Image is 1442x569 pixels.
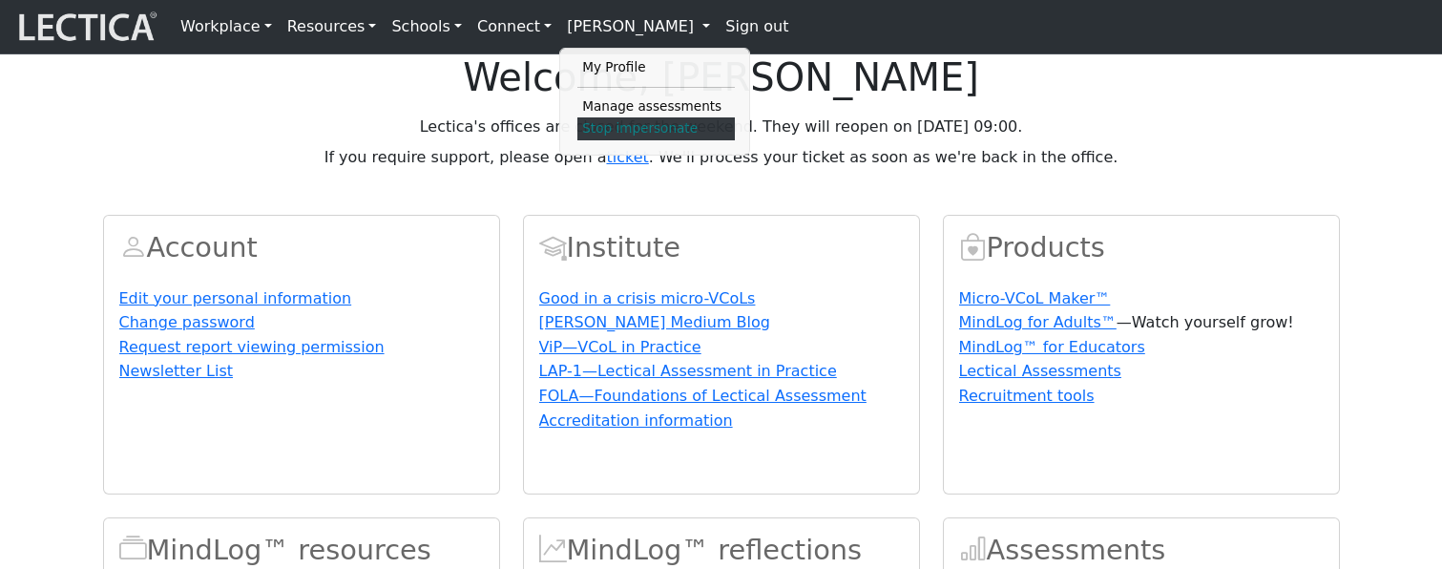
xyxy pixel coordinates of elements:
a: Manage assessments [577,95,735,118]
h2: MindLog™ reflections [539,534,904,567]
h2: Institute [539,231,904,264]
a: MindLog for Adults™ [959,313,1117,331]
a: [PERSON_NAME] [559,8,718,46]
span: MindLog™ resources [119,534,147,566]
p: If you require support, please open a . We'll process your ticket as soon as we're back in the of... [103,146,1340,169]
a: Change password [119,313,255,331]
p: Lectica's offices are closed for the weekend. They will reopen on [DATE] 09:00. [103,116,1340,138]
span: MindLog [539,534,567,566]
a: Lectical Assessments [959,362,1121,380]
a: Connect [470,8,559,46]
a: Request report viewing permission [119,338,385,356]
a: MindLog™ for Educators [959,338,1145,356]
a: Sign out [718,8,796,46]
a: [PERSON_NAME] Medium Blog [539,313,770,331]
a: Newsletter List [119,362,234,380]
ul: [PERSON_NAME] [577,56,735,140]
h2: Assessments [959,534,1324,567]
h2: Products [959,231,1324,264]
a: Stop impersonate [577,117,735,140]
p: —Watch yourself grow! [959,311,1324,334]
a: Good in a crisis micro-VCoLs [539,289,756,307]
a: ticket [606,148,648,166]
span: Account [539,231,567,263]
h2: Account [119,231,484,264]
a: Resources [280,8,385,46]
a: My Profile [577,56,735,79]
a: Workplace [173,8,280,46]
h2: MindLog™ resources [119,534,484,567]
a: Schools [384,8,470,46]
a: LAP-1—Lectical Assessment in Practice [539,362,837,380]
a: Edit your personal information [119,289,352,307]
span: Products [959,231,987,263]
span: Assessments [959,534,987,566]
a: ViP—VCoL in Practice [539,338,701,356]
a: Micro-VCoL Maker™ [959,289,1111,307]
span: Account [119,231,147,263]
a: FOLA—Foundations of Lectical Assessment [539,387,867,405]
a: Recruitment tools [959,387,1095,405]
a: Accreditation information [539,411,733,430]
img: lecticalive [14,9,157,45]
